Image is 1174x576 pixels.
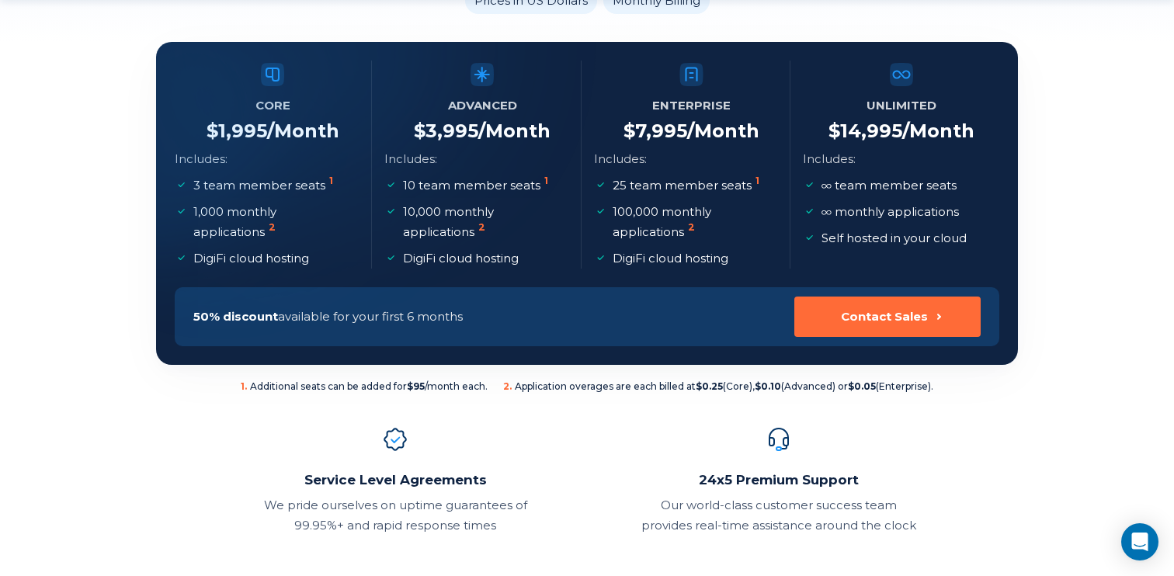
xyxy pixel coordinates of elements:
sup: 2 [688,221,695,233]
b: $0.05 [848,380,876,392]
p: We pride ourselves on uptime guarantees of 99.95%+ and rapid response times [258,495,533,536]
sup: 1 [329,175,333,186]
p: DigiFi cloud hosting [613,248,728,269]
p: available for your first 6 months [193,307,463,327]
span: /Month [902,120,974,142]
sup: 1 . [241,380,247,392]
div: Open Intercom Messenger [1121,523,1158,560]
p: Includes: [803,149,856,169]
p: Our world-class customer success team provides real-time assistance around the clock [641,495,916,536]
p: 10 team member seats [403,175,551,196]
p: 1,000 monthly applications [193,202,356,242]
p: 25 team member seats [613,175,762,196]
h2: Service Level Agreements [258,470,533,489]
div: Contact Sales [841,309,928,324]
sup: 1 [544,175,548,186]
button: Contact Sales [794,297,981,337]
h2: 24x5 Premium Support [641,470,916,489]
b: $95 [407,380,425,392]
h5: Advanced [448,95,517,116]
span: /Month [687,120,759,142]
sup: 2 [478,221,485,233]
span: 50% discount [193,309,278,324]
span: Additional seats can be added for /month each. [241,380,488,393]
p: 100,000 monthly applications [613,202,775,242]
p: DigiFi cloud hosting [193,248,309,269]
span: /Month [478,120,551,142]
sup: 2 [269,221,276,233]
sup: 2 . [503,380,512,392]
h4: $ 3,995 [414,120,551,143]
h5: Enterprise [652,95,731,116]
p: monthly applications [821,202,959,222]
h4: $ 14,995 [828,120,974,143]
h4: $ 7,995 [623,120,759,143]
p: 10,000 monthly applications [403,202,565,242]
p: Includes: [594,149,647,169]
span: Application overages are each billed at (Core), (Advanced) or (Enterprise). [503,380,933,393]
p: Self hosted in your cloud [821,228,967,248]
h5: Unlimited [867,95,936,116]
b: $0.10 [755,380,781,392]
sup: 1 [755,175,759,186]
p: DigiFi cloud hosting [403,248,519,269]
p: team member seats [821,175,957,196]
b: $0.25 [696,380,723,392]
